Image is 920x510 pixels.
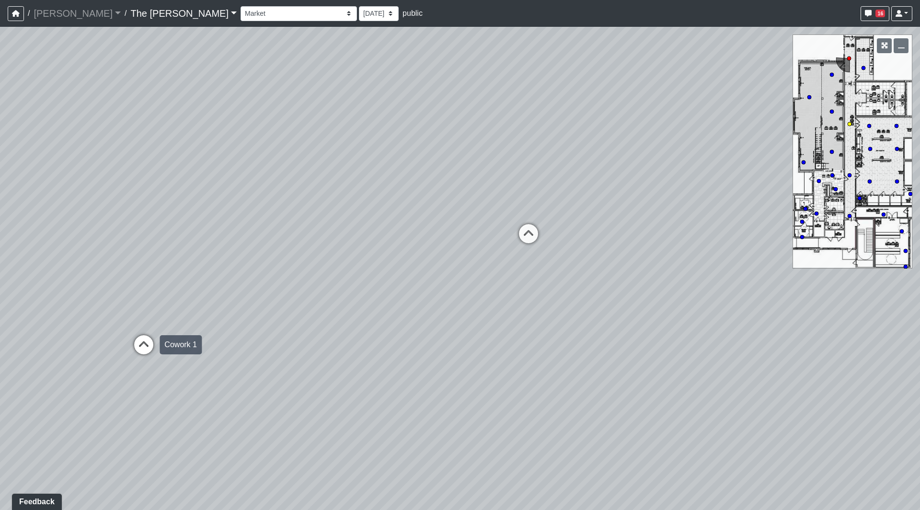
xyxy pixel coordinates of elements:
button: 16 [861,6,889,21]
span: public [402,9,423,17]
a: The [PERSON_NAME] [130,4,237,23]
a: [PERSON_NAME] [34,4,121,23]
span: / [24,4,34,23]
span: / [121,4,130,23]
iframe: Ybug feedback widget [7,491,64,510]
span: 16 [875,10,885,17]
div: Cowork 1 [160,335,202,354]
